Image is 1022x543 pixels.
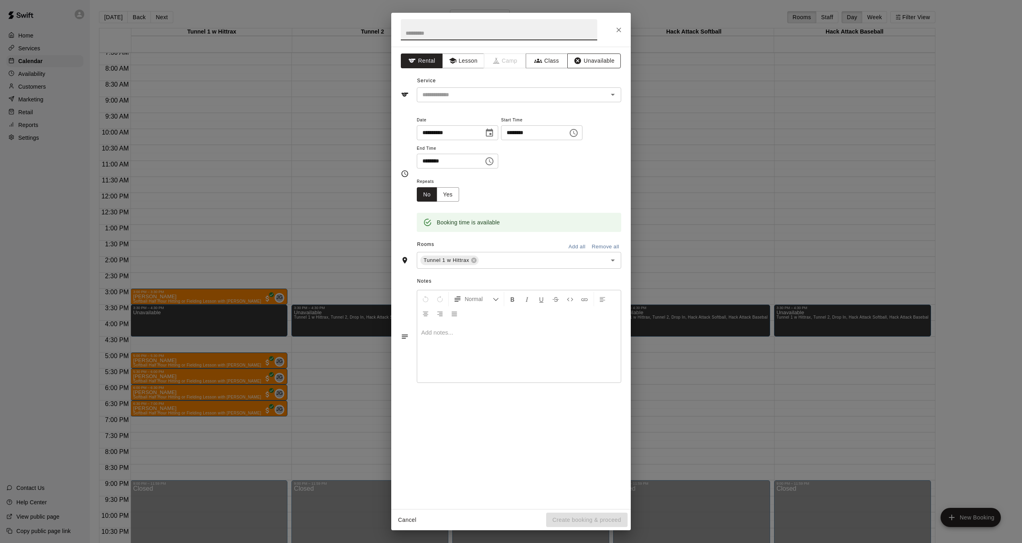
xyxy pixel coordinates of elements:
button: Open [607,89,618,100]
button: Insert Code [563,292,577,306]
button: Redo [433,292,447,306]
svg: Timing [401,170,409,178]
button: Undo [419,292,432,306]
span: Normal [465,295,493,303]
svg: Service [401,91,409,99]
button: Choose time, selected time is 4:30 PM [566,125,582,141]
button: Yes [437,187,459,202]
button: Cancel [394,513,420,527]
button: Remove all [590,241,621,253]
button: Insert Link [578,292,591,306]
span: Repeats [417,176,465,187]
button: Left Align [596,292,609,306]
button: Right Align [433,306,447,321]
span: Start Time [501,115,582,126]
button: Choose date, selected date is Oct 16, 2025 [481,125,497,141]
span: End Time [417,143,498,154]
svg: Notes [401,333,409,341]
button: Lesson [442,54,484,68]
button: Class [526,54,568,68]
button: Choose time, selected time is 5:00 PM [481,153,497,169]
button: Formatting Options [450,292,502,306]
button: Unavailable [567,54,621,68]
span: Camps can only be created in the Services page [484,54,526,68]
button: Close [612,23,626,37]
button: Format Italics [520,292,534,306]
span: Notes [417,275,621,288]
button: Center Align [419,306,432,321]
svg: Rooms [401,256,409,264]
button: No [417,187,437,202]
span: Service [417,78,436,83]
span: Date [417,115,498,126]
button: Format Underline [535,292,548,306]
button: Justify Align [448,306,461,321]
button: Format Bold [506,292,519,306]
div: outlined button group [417,187,459,202]
button: Rental [401,54,443,68]
div: Booking time is available [437,215,500,230]
button: Format Strikethrough [549,292,562,306]
span: Rooms [417,242,434,247]
button: Open [607,255,618,266]
span: Tunnel 1 w Hittrax [420,256,472,264]
button: Add all [564,241,590,253]
div: Tunnel 1 w Hittrax [420,256,479,265]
